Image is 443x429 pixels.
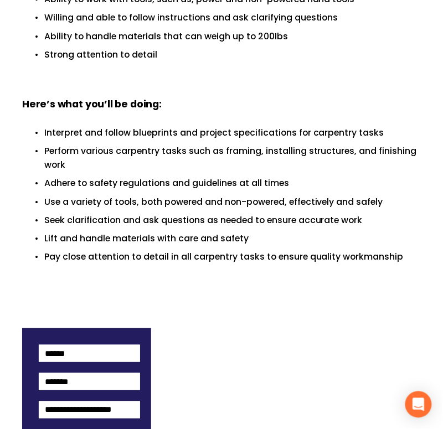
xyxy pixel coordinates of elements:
p: Adhere to safety regulations and guidelines at all times [44,176,421,190]
p: Willing and able to follow instructions and ask clarifying questions [44,11,421,24]
p: Pay close attention to detail in all carpentry tasks to ensure quality workmanship [44,250,421,263]
p: Perform various carpentry tasks such as framing, installing structures, and finishing work [44,144,421,172]
p: Lift and handle materials with care and safety [44,231,421,245]
p: Seek clarification and ask questions as needed to ensure accurate work [44,213,421,227]
div: Open Intercom Messenger [405,391,432,418]
p: Use a variety of tools, both powered and non-powered, effectively and safely [44,195,421,209]
p: Interpret and follow blueprints and project specifications for carpentry tasks [44,126,421,139]
p: Ability to handle materials that can weigh up to 200Ibs [44,29,421,43]
strong: Here’s what you’ll be doing: [22,96,162,113]
p: Strong attention to detail [44,48,421,61]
